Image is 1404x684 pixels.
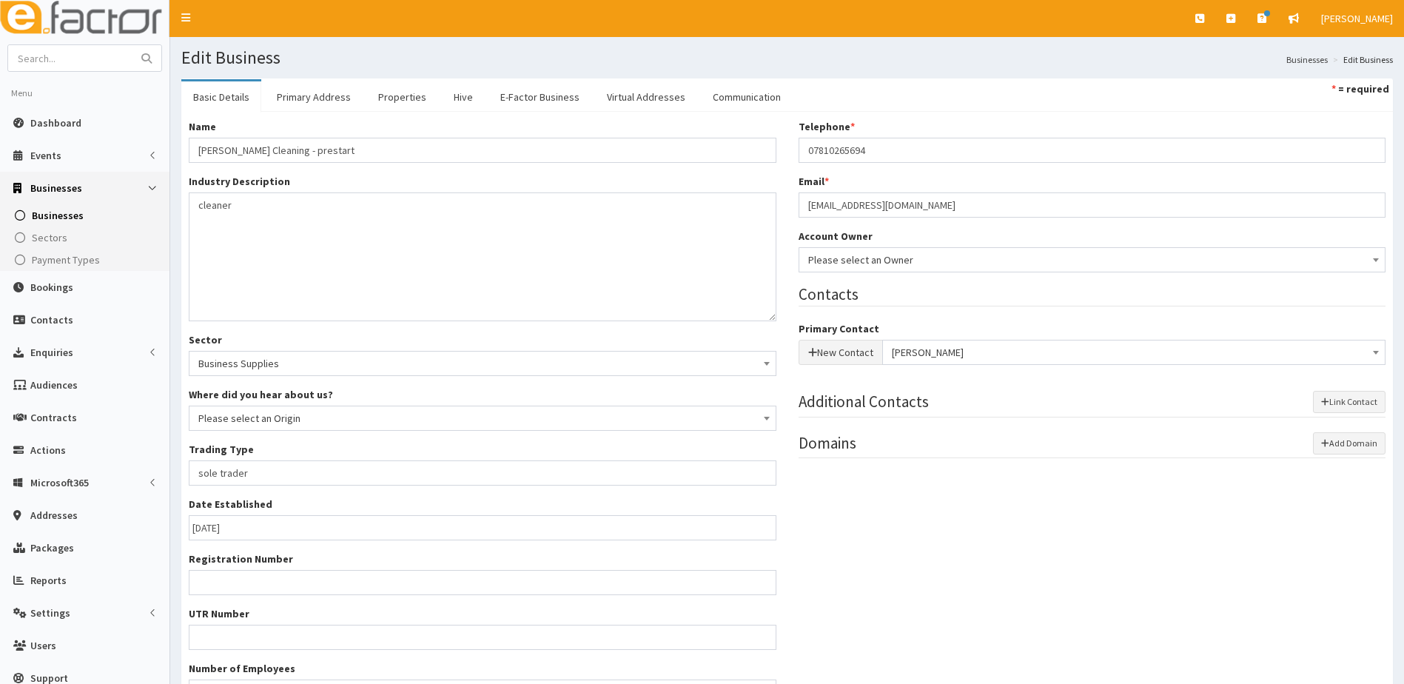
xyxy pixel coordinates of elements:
[799,229,873,244] label: Account Owner
[189,174,290,189] label: Industry Description
[189,351,776,376] span: Business Supplies
[189,551,293,566] label: Registration Number
[189,332,222,347] label: Sector
[198,353,767,374] span: Business Supplies
[799,119,855,134] label: Telephone
[181,81,261,113] a: Basic Details
[30,574,67,587] span: Reports
[1338,82,1389,95] strong: = required
[30,541,74,554] span: Packages
[30,639,56,652] span: Users
[799,340,883,365] button: New Contact
[189,497,272,512] label: Date Established
[32,253,100,266] span: Payment Types
[595,81,697,113] a: Virtual Addresses
[30,116,81,130] span: Dashboard
[30,281,73,294] span: Bookings
[1329,53,1393,66] li: Edit Business
[799,432,1386,458] legend: Domains
[30,509,78,522] span: Addresses
[366,81,438,113] a: Properties
[30,476,89,489] span: Microsoft365
[189,119,216,134] label: Name
[1313,391,1385,413] button: Link Contact
[4,204,169,227] a: Businesses
[198,408,767,429] span: Please select an Origin
[181,48,1393,67] h1: Edit Business
[1286,53,1328,66] a: Businesses
[799,174,829,189] label: Email
[189,606,249,621] label: UTR Number
[30,411,77,424] span: Contracts
[799,391,1386,417] legend: Additional Contacts
[30,149,61,162] span: Events
[30,443,66,457] span: Actions
[799,284,1386,306] legend: Contacts
[1321,12,1393,25] span: [PERSON_NAME]
[30,346,73,359] span: Enquiries
[189,661,295,676] label: Number of Employees
[189,192,776,321] textarea: cleaner
[4,249,169,271] a: Payment Types
[189,442,254,457] label: Trading Type
[30,313,73,326] span: Contacts
[4,227,169,249] a: Sectors
[265,81,363,113] a: Primary Address
[8,45,132,71] input: Search...
[799,247,1386,272] span: Please select an Owner
[30,606,70,620] span: Settings
[488,81,591,113] a: E-Factor Business
[30,378,78,392] span: Audiences
[892,342,1377,363] span: Rebecca Dougherty
[189,406,776,431] span: Please select an Origin
[32,209,84,222] span: Businesses
[32,231,67,244] span: Sectors
[701,81,793,113] a: Communication
[1313,432,1385,455] button: Add Domain
[882,340,1386,365] span: Rebecca Dougherty
[189,387,333,402] label: Where did you hear about us?
[808,249,1377,270] span: Please select an Owner
[30,181,82,195] span: Businesses
[442,81,485,113] a: Hive
[799,321,879,336] label: Primary Contact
